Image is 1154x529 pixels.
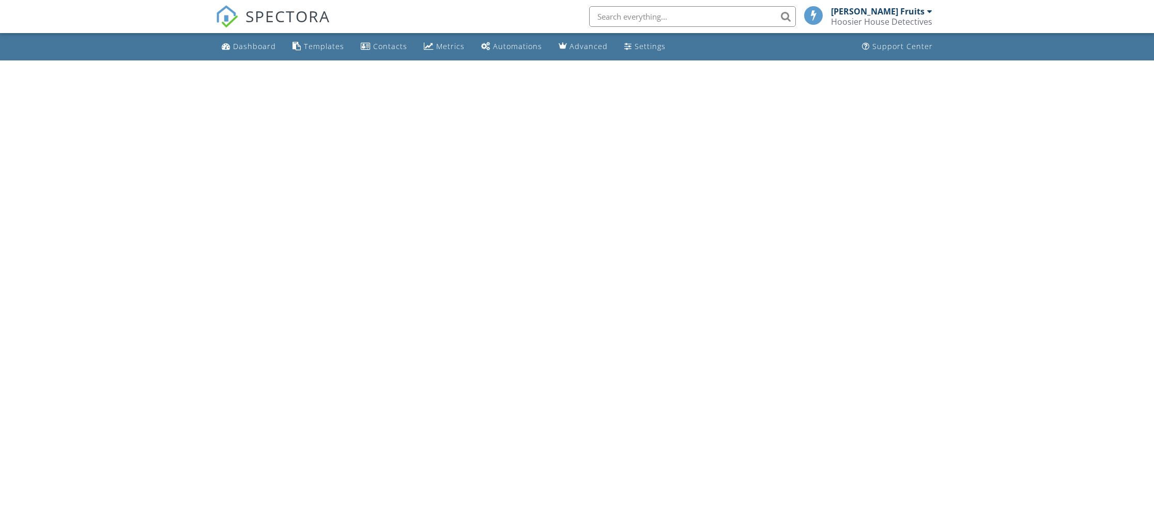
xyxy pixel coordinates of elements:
div: [PERSON_NAME] Fruits [831,6,925,17]
a: Dashboard [218,37,280,56]
a: SPECTORA [216,14,330,36]
div: Advanced [570,41,608,51]
a: Contacts [357,37,411,56]
div: Templates [304,41,344,51]
div: Settings [635,41,666,51]
a: Templates [288,37,348,56]
div: Dashboard [233,41,276,51]
div: Automations [493,41,542,51]
span: SPECTORA [245,5,330,27]
a: Support Center [858,37,937,56]
div: Metrics [436,41,465,51]
input: Search everything... [589,6,796,27]
div: Hoosier House Detectives [831,17,932,27]
a: Advanced [555,37,612,56]
div: Support Center [872,41,933,51]
img: The Best Home Inspection Software - Spectora [216,5,238,28]
div: Contacts [373,41,407,51]
a: Metrics [420,37,469,56]
a: Settings [620,37,670,56]
a: Automations (Basic) [477,37,546,56]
